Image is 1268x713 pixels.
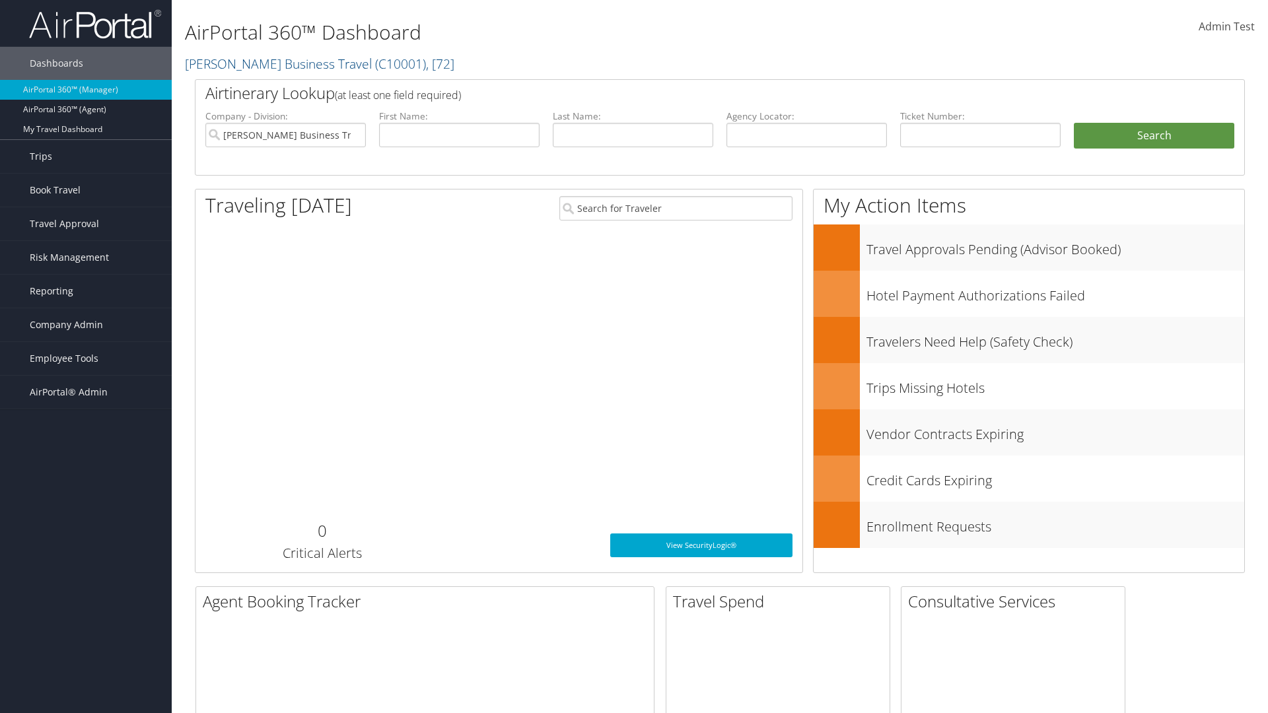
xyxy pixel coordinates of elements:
h3: Travel Approvals Pending (Advisor Booked) [866,234,1244,259]
a: Travel Approvals Pending (Advisor Booked) [814,224,1244,271]
label: First Name: [379,110,540,123]
a: Admin Test [1199,7,1255,48]
label: Last Name: [553,110,713,123]
h3: Credit Cards Expiring [866,465,1244,490]
label: Agency Locator: [726,110,887,123]
h3: Trips Missing Hotels [866,372,1244,397]
span: Employee Tools [30,342,98,375]
a: Credit Cards Expiring [814,456,1244,502]
span: Reporting [30,275,73,308]
h2: Travel Spend [673,590,890,613]
span: AirPortal® Admin [30,376,108,409]
a: Trips Missing Hotels [814,363,1244,409]
a: [PERSON_NAME] Business Travel [185,55,454,73]
h1: My Action Items [814,191,1244,219]
label: Ticket Number: [900,110,1061,123]
label: Company - Division: [205,110,366,123]
button: Search [1074,123,1234,149]
span: Trips [30,140,52,173]
a: View SecurityLogic® [610,533,792,557]
a: Vendor Contracts Expiring [814,409,1244,456]
span: , [ 72 ] [426,55,454,73]
a: Enrollment Requests [814,502,1244,548]
input: Search for Traveler [559,196,792,221]
h1: Traveling [DATE] [205,191,352,219]
span: Admin Test [1199,19,1255,34]
img: airportal-logo.png [29,9,161,40]
span: Risk Management [30,241,109,274]
span: Dashboards [30,47,83,80]
a: Travelers Need Help (Safety Check) [814,317,1244,363]
span: ( C10001 ) [375,55,426,73]
h3: Vendor Contracts Expiring [866,419,1244,444]
h3: Travelers Need Help (Safety Check) [866,326,1244,351]
a: Hotel Payment Authorizations Failed [814,271,1244,317]
h3: Critical Alerts [205,544,439,562]
h3: Hotel Payment Authorizations Failed [866,280,1244,305]
h2: 0 [205,520,439,542]
h3: Enrollment Requests [866,511,1244,536]
h2: Consultative Services [908,590,1125,613]
span: (at least one field required) [335,88,461,102]
h2: Agent Booking Tracker [203,590,654,613]
h2: Airtinerary Lookup [205,82,1147,104]
h1: AirPortal 360™ Dashboard [185,18,898,46]
span: Company Admin [30,308,103,341]
span: Book Travel [30,174,81,207]
span: Travel Approval [30,207,99,240]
